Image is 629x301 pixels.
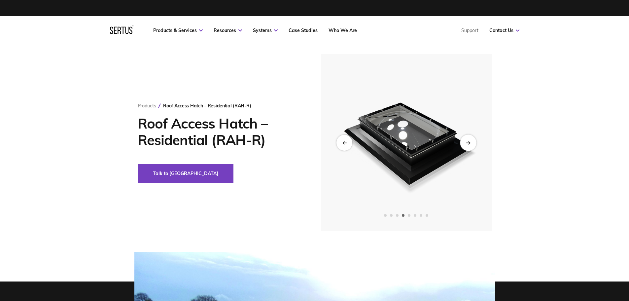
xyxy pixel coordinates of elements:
button: Talk to [GEOGRAPHIC_DATA] [138,164,233,183]
span: Go to slide 5 [408,214,410,217]
a: Case Studies [289,27,318,33]
a: Who We Are [329,27,357,33]
a: Contact Us [489,27,519,33]
div: Next slide [460,134,476,151]
span: Go to slide 6 [414,214,416,217]
span: Go to slide 7 [420,214,422,217]
a: Products [138,103,156,109]
a: Support [461,27,478,33]
span: Go to slide 1 [384,214,387,217]
span: Go to slide 2 [390,214,393,217]
span: Go to slide 3 [396,214,399,217]
a: Resources [214,27,242,33]
span: Go to slide 8 [426,214,428,217]
a: Systems [253,27,278,33]
div: Previous slide [336,135,352,151]
a: Products & Services [153,27,203,33]
h1: Roof Access Hatch – Residential (RAH-R) [138,115,301,148]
